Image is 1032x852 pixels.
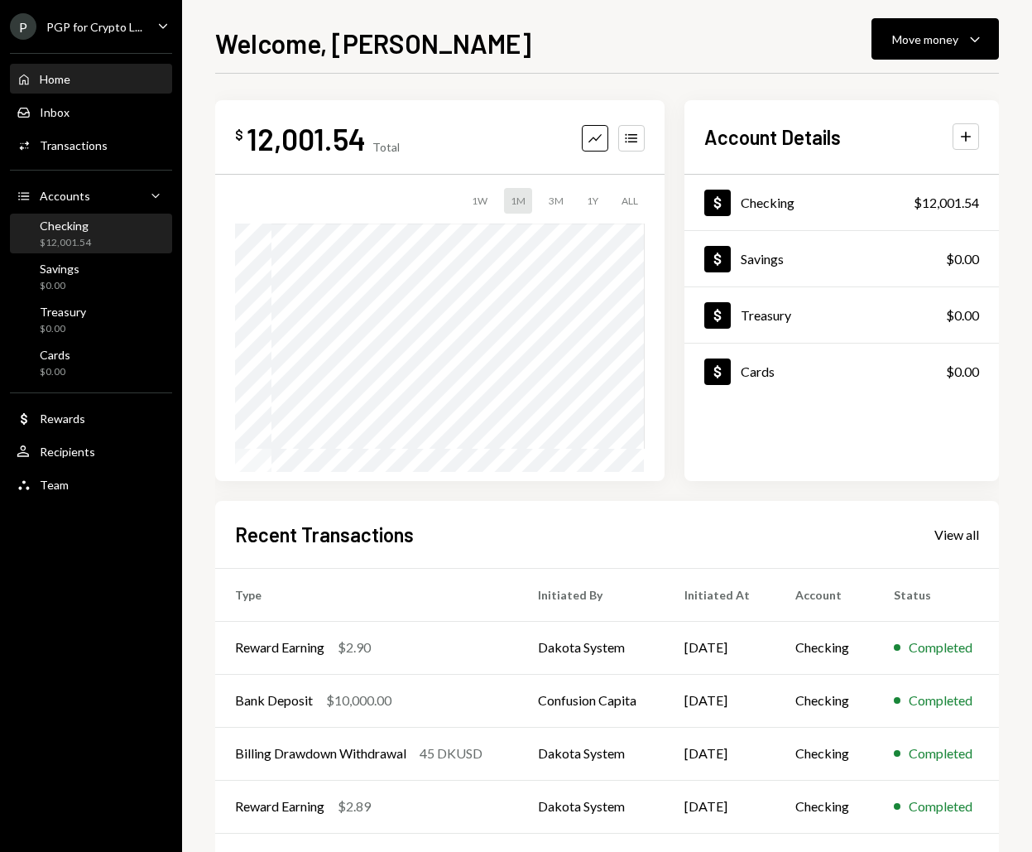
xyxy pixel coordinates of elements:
[10,436,172,466] a: Recipients
[40,72,70,86] div: Home
[580,188,605,214] div: 1Y
[909,797,972,816] div: Completed
[946,249,979,269] div: $0.00
[40,322,86,336] div: $0.00
[40,279,79,293] div: $0.00
[775,621,874,674] td: Checking
[10,13,36,40] div: P
[665,727,775,780] td: [DATE]
[909,691,972,710] div: Completed
[10,403,172,433] a: Rewards
[40,262,79,276] div: Savings
[40,189,90,203] div: Accounts
[934,527,979,543] div: View all
[40,348,70,362] div: Cards
[665,674,775,727] td: [DATE]
[338,797,371,816] div: $2.89
[10,257,172,296] a: Savings$0.00
[909,638,972,657] div: Completed
[741,195,794,210] div: Checking
[235,521,414,548] h2: Recent Transactions
[40,365,70,379] div: $0.00
[247,120,366,157] div: 12,001.54
[741,307,791,323] div: Treasury
[235,638,324,657] div: Reward Earning
[684,231,999,286] a: Savings$0.00
[420,744,482,763] div: 45 DKUSD
[235,744,406,763] div: Billing Drawdown Withdrawal
[10,343,172,383] a: Cards$0.00
[235,127,243,143] div: $
[215,568,518,621] th: Type
[40,305,86,319] div: Treasury
[372,140,400,154] div: Total
[40,412,85,426] div: Rewards
[10,97,172,127] a: Inbox
[338,638,371,657] div: $2.90
[684,344,999,399] a: Cards$0.00
[741,363,775,379] div: Cards
[518,674,664,727] td: Confusion Capita
[518,727,664,780] td: Dakota System
[40,478,69,492] div: Team
[684,287,999,343] a: Treasury$0.00
[40,445,95,459] div: Recipients
[40,105,70,119] div: Inbox
[10,181,172,210] a: Accounts
[665,568,775,621] th: Initiated At
[326,691,391,710] div: $10,000.00
[704,123,841,151] h2: Account Details
[40,236,91,250] div: $12,001.54
[775,674,874,727] td: Checking
[665,621,775,674] td: [DATE]
[934,525,979,543] a: View all
[46,20,142,34] div: PGP for Crypto L...
[504,188,532,214] div: 1M
[235,797,324,816] div: Reward Earning
[542,188,570,214] div: 3M
[684,175,999,230] a: Checking$12,001.54
[518,621,664,674] td: Dakota System
[235,691,313,710] div: Bank Deposit
[909,744,972,763] div: Completed
[775,568,874,621] th: Account
[40,219,91,233] div: Checking
[874,568,999,621] th: Status
[946,362,979,382] div: $0.00
[10,469,172,499] a: Team
[215,26,531,60] h1: Welcome, [PERSON_NAME]
[518,780,664,833] td: Dakota System
[10,130,172,160] a: Transactions
[10,64,172,94] a: Home
[40,138,108,152] div: Transactions
[10,300,172,339] a: Treasury$0.00
[10,214,172,253] a: Checking$12,001.54
[665,780,775,833] td: [DATE]
[465,188,494,214] div: 1W
[946,306,979,325] div: $0.00
[775,727,874,780] td: Checking
[615,188,645,214] div: ALL
[775,780,874,833] td: Checking
[871,18,999,60] button: Move money
[518,568,664,621] th: Initiated By
[892,31,958,48] div: Move money
[741,251,784,267] div: Savings
[914,193,979,213] div: $12,001.54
